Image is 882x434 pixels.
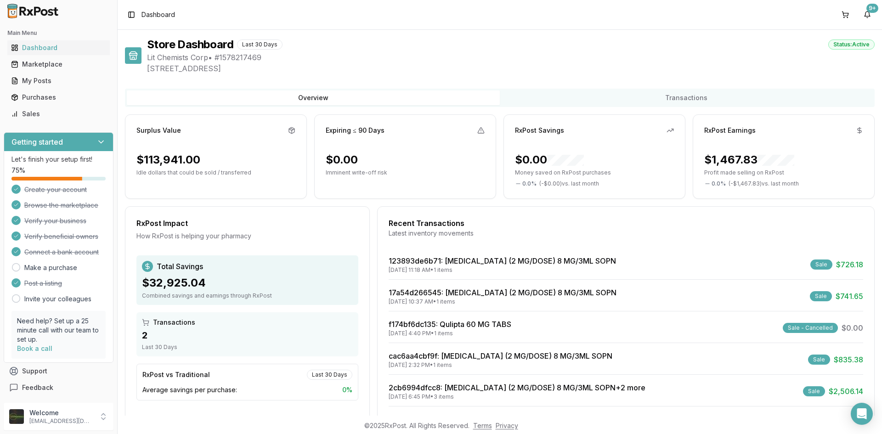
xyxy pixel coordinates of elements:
[389,330,511,337] div: [DATE] 4:40 PM • 1 items
[4,57,113,72] button: Marketplace
[24,216,86,225] span: Verify your business
[136,218,358,229] div: RxPost Impact
[496,422,518,429] a: Privacy
[141,10,175,19] span: Dashboard
[237,39,283,50] div: Last 30 Days
[866,4,878,13] div: 9+
[136,169,295,176] p: Idle dollars that could be sold / transferred
[24,248,99,257] span: Connect a bank account
[810,259,832,270] div: Sale
[712,180,726,187] span: 0.0 %
[326,126,384,135] div: Expiring ≤ 90 Days
[342,385,352,395] span: 0 %
[7,89,110,106] a: Purchases
[7,73,110,89] a: My Posts
[842,322,863,333] span: $0.00
[17,316,100,344] p: Need help? Set up a 25 minute call with our team to set up.
[4,363,113,379] button: Support
[307,370,352,380] div: Last 30 Days
[500,90,873,105] button: Transactions
[17,344,52,352] a: Book a call
[515,126,564,135] div: RxPost Savings
[7,106,110,122] a: Sales
[389,361,612,369] div: [DATE] 2:32 PM • 1 items
[11,60,106,69] div: Marketplace
[810,291,832,301] div: Sale
[860,7,875,22] button: 9+
[29,417,93,425] p: [EMAIL_ADDRESS][DOMAIN_NAME]
[389,298,616,305] div: [DATE] 10:37 AM • 1 items
[704,126,756,135] div: RxPost Earnings
[11,109,106,118] div: Sales
[136,152,200,167] div: $113,941.00
[4,90,113,105] button: Purchases
[11,136,63,147] h3: Getting started
[22,383,53,392] span: Feedback
[127,90,500,105] button: Overview
[803,386,825,396] div: Sale
[326,152,358,167] div: $0.00
[7,29,110,37] h2: Main Menu
[29,408,93,417] p: Welcome
[473,422,492,429] a: Terms
[136,231,358,241] div: How RxPost is helping your pharmacy
[142,292,353,299] div: Combined savings and earnings through RxPost
[11,76,106,85] div: My Posts
[389,266,616,274] div: [DATE] 11:18 AM • 1 items
[142,370,210,379] div: RxPost vs Traditional
[851,403,873,425] div: Open Intercom Messenger
[389,320,511,329] a: f174bf6dc135: Qulipta 60 MG TABS
[24,279,62,288] span: Post a listing
[136,126,181,135] div: Surplus Value
[704,152,794,167] div: $1,467.83
[389,393,645,400] div: [DATE] 6:45 PM • 3 items
[389,288,616,297] a: 17a54d266545: [MEDICAL_DATA] (2 MG/DOSE) 8 MG/3ML SOPN
[515,169,674,176] p: Money saved on RxPost purchases
[4,4,62,18] img: RxPost Logo
[9,409,24,424] img: User avatar
[522,180,537,187] span: 0.0 %
[836,291,863,302] span: $741.65
[147,52,875,63] span: Lit Chemists Corp • # 1578217469
[142,385,237,395] span: Average savings per purchase:
[808,355,830,365] div: Sale
[11,93,106,102] div: Purchases
[389,256,616,265] a: 123893de6b71: [MEDICAL_DATA] (2 MG/DOSE) 8 MG/3ML SOPN
[157,261,203,272] span: Total Savings
[142,276,353,290] div: $32,925.04
[4,107,113,121] button: Sales
[389,218,863,229] div: Recent Transactions
[326,169,485,176] p: Imminent write-off risk
[783,323,838,333] div: Sale - Cancelled
[24,263,77,272] a: Make a purchase
[515,152,584,167] div: $0.00
[24,201,98,210] span: Browse the marketplace
[389,351,612,361] a: cac6aa4cbf9f: [MEDICAL_DATA] (2 MG/DOSE) 8 MG/3ML SOPN
[539,180,599,187] span: ( - $0.00 ) vs. last month
[142,344,353,351] div: Last 30 Days
[7,39,110,56] a: Dashboard
[11,166,25,175] span: 75 %
[4,40,113,55] button: Dashboard
[704,169,863,176] p: Profit made selling on RxPost
[24,185,87,194] span: Create your account
[834,354,863,365] span: $835.38
[24,232,98,241] span: Verify beneficial owners
[829,386,863,397] span: $2,506.14
[4,379,113,396] button: Feedback
[24,294,91,304] a: Invite your colleagues
[142,329,353,342] div: 2
[7,56,110,73] a: Marketplace
[11,43,106,52] div: Dashboard
[729,180,799,187] span: ( - $1,467.83 ) vs. last month
[389,383,645,392] a: 2cb6994dfcc8: [MEDICAL_DATA] (2 MG/DOSE) 8 MG/3ML SOPN+2 more
[389,229,863,238] div: Latest inventory movements
[147,63,875,74] span: [STREET_ADDRESS]
[141,10,175,19] nav: breadcrumb
[836,259,863,270] span: $726.18
[11,155,106,164] p: Let's finish your setup first!
[828,39,875,50] div: Status: Active
[4,73,113,88] button: My Posts
[153,318,195,327] span: Transactions
[147,37,233,52] h1: Store Dashboard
